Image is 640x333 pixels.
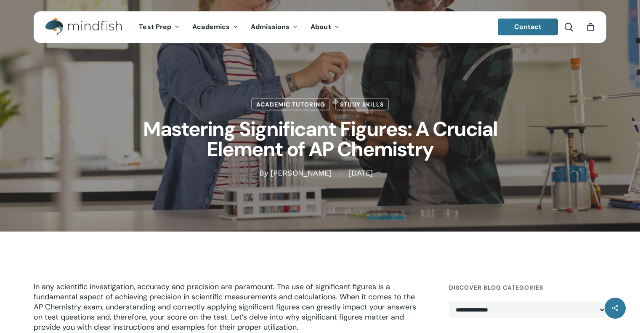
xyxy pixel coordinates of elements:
[271,168,332,177] a: [PERSON_NAME]
[514,22,542,31] span: Contact
[186,24,244,31] a: Academics
[335,98,389,111] a: Study Skills
[449,280,606,295] h4: Discover Blog Categories
[304,24,346,31] a: About
[133,24,186,31] a: Test Prep
[259,170,268,176] span: By
[133,11,345,43] nav: Main Menu
[498,19,558,35] a: Contact
[251,98,330,111] a: Academic Tutoring
[244,24,304,31] a: Admissions
[34,282,416,332] span: In any scientific investigation, accuracy and precision are paramount. The use of significant fig...
[192,22,230,31] span: Academics
[34,11,606,43] header: Main Menu
[311,22,331,31] span: About
[110,111,531,168] h1: Mastering Significant Figures: A Crucial Element of AP Chemistry
[340,170,381,176] span: [DATE]
[251,22,289,31] span: Admissions
[139,22,171,31] span: Test Prep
